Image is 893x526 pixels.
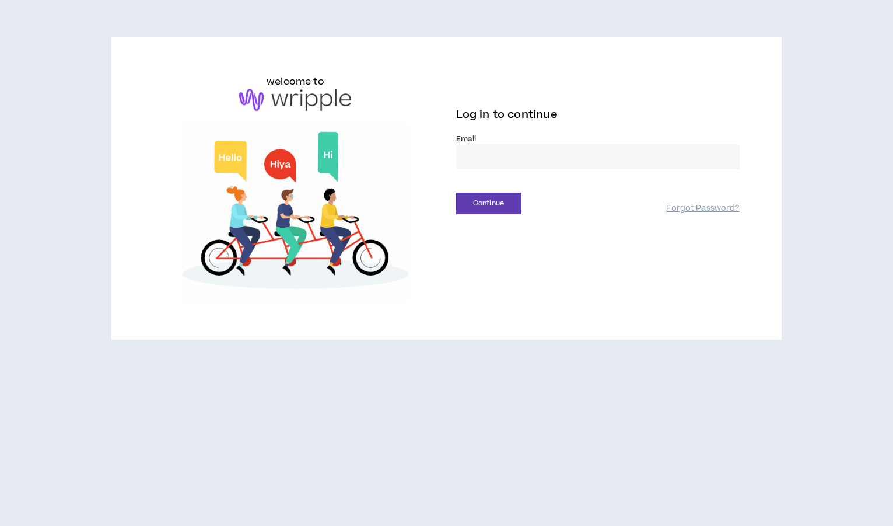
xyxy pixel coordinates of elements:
button: Continue [456,193,521,214]
img: logo-brand.png [239,89,351,111]
label: Email [456,134,740,144]
span: Log in to continue [456,107,558,122]
img: Welcome to Wripple [153,123,437,303]
a: Forgot Password? [666,203,739,214]
h6: welcome to [267,75,324,89]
